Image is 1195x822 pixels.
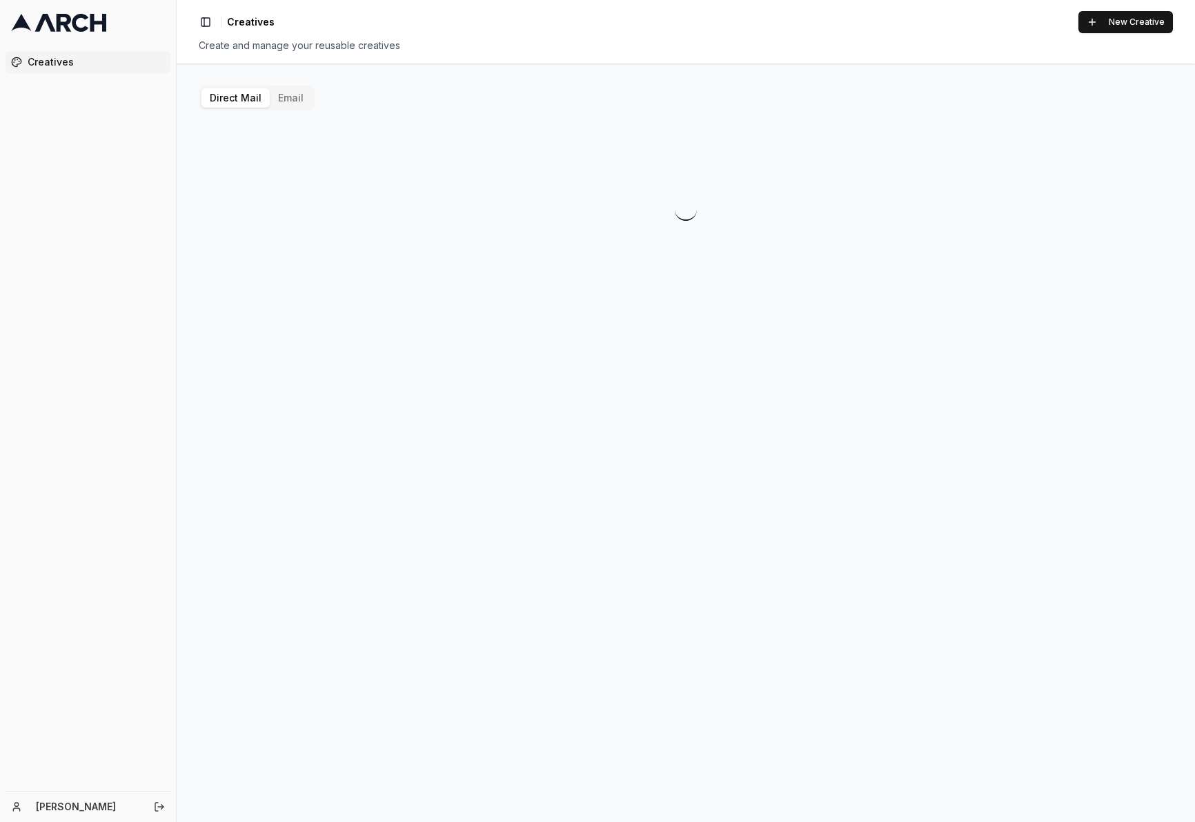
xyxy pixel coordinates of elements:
span: Creatives [227,15,275,29]
a: [PERSON_NAME] [36,800,139,814]
div: Create and manage your reusable creatives [199,39,1173,52]
button: New Creative [1078,11,1173,33]
button: Log out [150,797,169,816]
nav: breadcrumb [227,15,275,29]
button: Direct Mail [201,88,270,108]
button: Email [270,88,312,108]
span: Creatives [28,55,165,69]
a: Creatives [6,51,170,73]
